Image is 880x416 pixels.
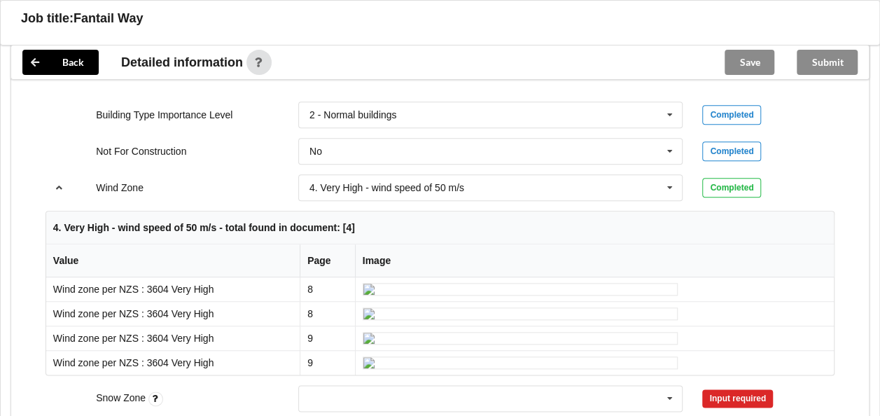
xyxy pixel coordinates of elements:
div: Completed [702,141,761,161]
img: ai_input-page9-WindZone-0-2.jpeg [363,332,678,345]
div: No [309,146,322,156]
label: Building Type Importance Level [96,109,232,120]
div: 4. Very High - wind speed of 50 m/s [309,183,464,193]
div: Completed [702,105,761,125]
th: Image [355,244,834,277]
img: ai_input-page9-WindZone-0-3.jpeg [363,356,678,369]
th: Page [300,244,355,277]
img: ai_input-page8-WindZone-0-0.jpeg [363,283,678,296]
td: 9 [300,350,355,375]
td: 8 [300,301,355,326]
th: Value [46,244,300,277]
label: Not For Construction [96,146,186,157]
td: 8 [300,277,355,301]
th: 4. Very High - wind speed of 50 m/s - total found in document: [4] [46,212,834,244]
h3: Fantail Way [74,11,143,27]
h3: Job title: [21,11,74,27]
td: 9 [300,326,355,350]
div: Completed [702,178,761,197]
img: ai_input-page8-WindZone-0-1.jpeg [363,307,678,320]
td: Wind zone per NZS : 3604 Very High [46,277,300,301]
div: 2 - Normal buildings [309,110,397,120]
td: Wind zone per NZS : 3604 Very High [46,326,300,350]
div: Input required [702,389,773,408]
label: Snow Zone [96,392,148,403]
span: Detailed information [121,56,243,69]
td: Wind zone per NZS : 3604 Very High [46,350,300,375]
td: Wind zone per NZS : 3604 Very High [46,301,300,326]
button: Back [22,50,99,75]
label: Wind Zone [96,182,144,193]
button: reference-toggle [46,175,73,200]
